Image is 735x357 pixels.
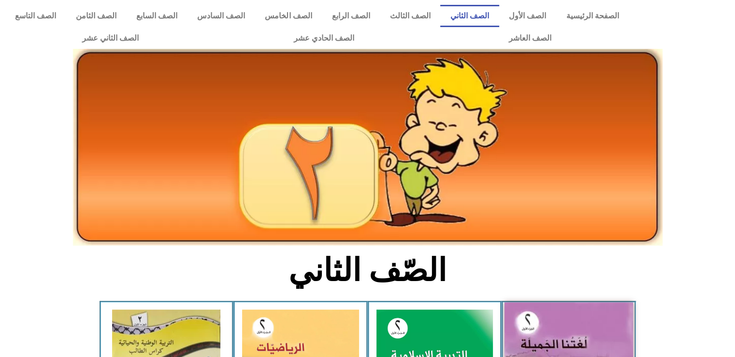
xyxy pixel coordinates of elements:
[255,5,322,27] a: الصف الخامس
[126,5,187,27] a: الصف السابع
[216,27,431,49] a: الصف الحادي عشر
[66,5,126,27] a: الصف الثامن
[380,5,440,27] a: الصف الثالث
[187,5,255,27] a: الصف السادس
[322,5,380,27] a: الصف الرابع
[5,27,216,49] a: الصف الثاني عشر
[556,5,629,27] a: الصفحة الرئيسية
[208,252,527,289] h2: الصّف الثاني
[5,5,66,27] a: الصف التاسع
[499,5,556,27] a: الصف الأول
[440,5,499,27] a: الصف الثاني
[432,27,629,49] a: الصف العاشر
